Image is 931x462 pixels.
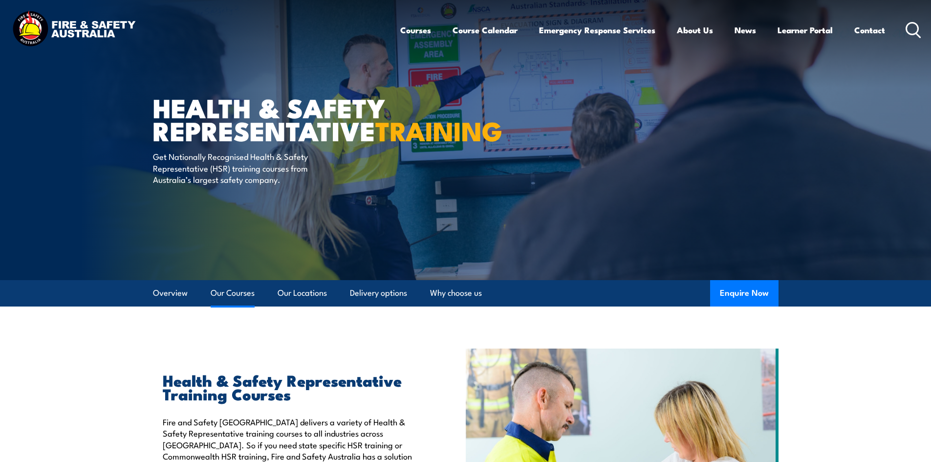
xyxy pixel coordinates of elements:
[430,280,482,306] a: Why choose us
[778,17,833,43] a: Learner Portal
[854,17,885,43] a: Contact
[400,17,431,43] a: Courses
[375,110,502,150] strong: TRAINING
[453,17,518,43] a: Course Calendar
[211,280,255,306] a: Our Courses
[539,17,655,43] a: Emergency Response Services
[677,17,713,43] a: About Us
[163,373,421,400] h2: Health & Safety Representative Training Courses
[153,96,394,141] h1: Health & Safety Representative
[350,280,407,306] a: Delivery options
[710,280,779,307] button: Enquire Now
[735,17,756,43] a: News
[153,151,331,185] p: Get Nationally Recognised Health & Safety Representative (HSR) training courses from Australia’s ...
[153,280,188,306] a: Overview
[278,280,327,306] a: Our Locations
